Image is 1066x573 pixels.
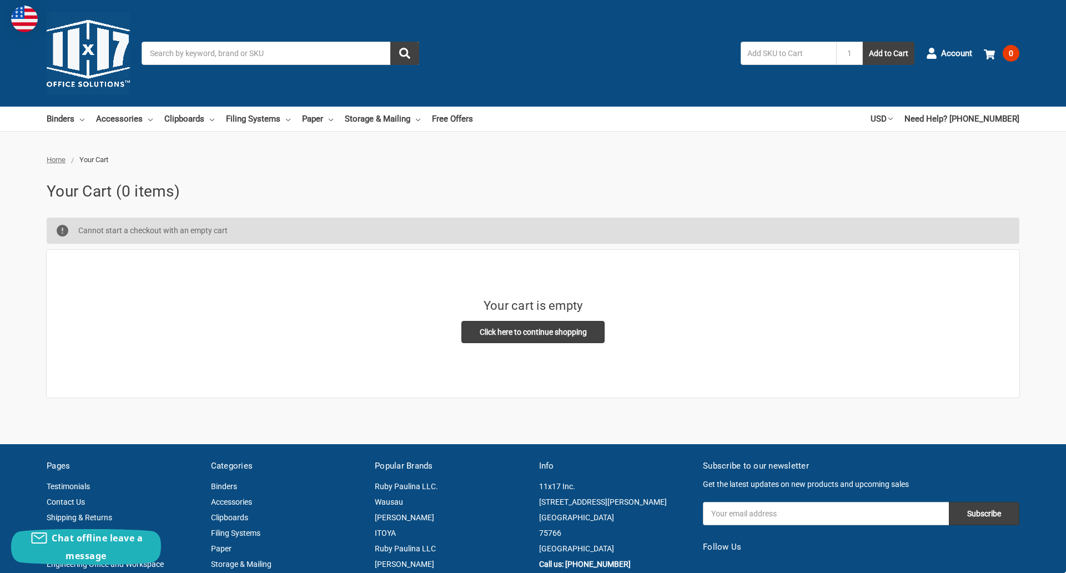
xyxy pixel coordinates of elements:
a: Free Offers [432,107,473,131]
img: duty and tax information for United States [11,6,38,32]
p: Get the latest updates on new products and upcoming sales [703,479,1019,490]
a: Clipboards [164,107,214,131]
h3: Your cart is empty [484,296,583,315]
a: Filing Systems [211,529,260,537]
h1: Your Cart (0 items) [47,180,1019,203]
h5: Pages [47,460,199,473]
a: Testimonials [47,482,90,491]
a: Wausau [375,497,403,506]
a: Storage & Mailing [345,107,420,131]
a: Accessories [211,497,252,506]
a: Binders [211,482,237,491]
input: Search by keyword, brand or SKU [142,42,419,65]
a: Account [926,39,972,68]
a: Filing Systems [226,107,290,131]
input: Add SKU to Cart [741,42,836,65]
input: Your email address [703,502,949,525]
a: Click here to continue shopping [461,321,605,343]
a: Home [47,155,66,164]
a: Binders [47,107,84,131]
a: [PERSON_NAME] [375,513,434,522]
address: 11x17 Inc. [STREET_ADDRESS][PERSON_NAME] [GEOGRAPHIC_DATA] 75766 [GEOGRAPHIC_DATA] [539,479,692,556]
h5: Categories [211,460,364,473]
a: 0 [984,39,1019,68]
a: Call us: [PHONE_NUMBER] [539,560,631,569]
a: Storage & Mailing [211,560,271,569]
span: Your Cart [79,155,108,164]
a: Paper [211,544,232,553]
a: Accessories [96,107,153,131]
h5: Follow Us [703,541,1019,554]
button: Add to Cart [863,42,914,65]
button: Chat offline leave a message [11,529,161,565]
a: Contact Us [47,497,85,506]
span: 0 [1003,45,1019,62]
input: Subscribe [949,502,1019,525]
a: ITOYA [375,529,396,537]
h5: Popular Brands [375,460,527,473]
a: Ruby Paulina LLC [375,544,436,553]
a: Need Help? [PHONE_NUMBER] [904,107,1019,131]
span: Chat offline leave a message [52,532,143,562]
a: Paper [302,107,333,131]
a: Ruby Paulina LLC. [375,482,438,491]
a: USD [871,107,893,131]
a: Clipboards [211,513,248,522]
span: Cannot start a checkout with an empty cart [78,226,228,235]
h5: Subscribe to our newsletter [703,460,1019,473]
img: 11x17.com [47,12,130,95]
span: Account [941,47,972,60]
a: Shipping & Returns [47,513,112,522]
a: [PERSON_NAME] [375,560,434,569]
h5: Info [539,460,692,473]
